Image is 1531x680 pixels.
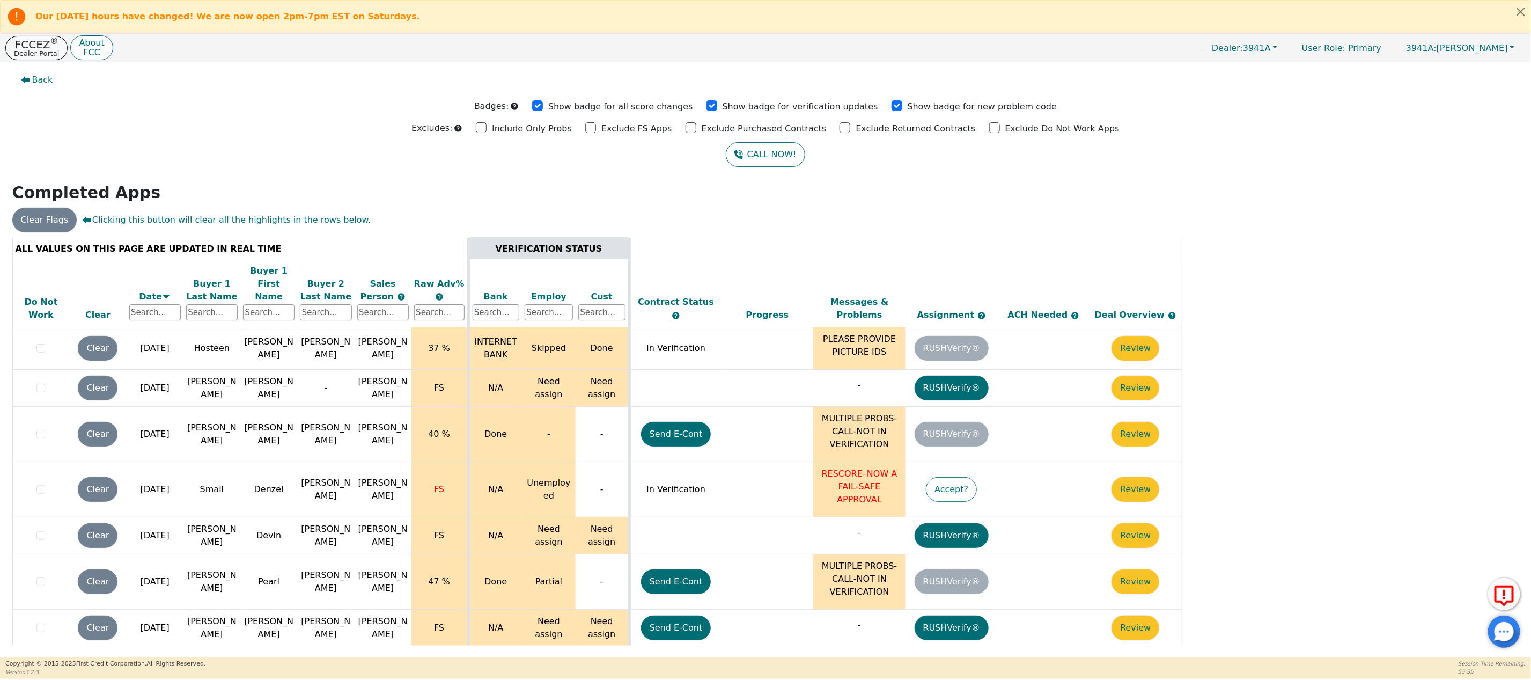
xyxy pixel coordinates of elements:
span: Sales Person [360,279,397,302]
p: Exclude Returned Contracts [856,122,975,135]
td: [PERSON_NAME] [240,610,297,647]
a: User Role: Primary [1291,38,1392,59]
td: [PERSON_NAME] [183,370,240,407]
span: All Rights Reserved. [146,660,205,667]
td: N/A [468,370,522,407]
td: [PERSON_NAME] [297,462,354,517]
td: [DATE] [127,327,183,370]
span: 3941A: [1406,43,1437,53]
button: Clear Flags [12,208,77,232]
input: Search... [578,304,625,320]
button: RUSHVerify® [915,376,989,400]
div: Date [129,290,181,303]
td: Done [576,327,629,370]
td: [PERSON_NAME] [240,370,297,407]
span: [PERSON_NAME] [358,337,408,360]
sup: ® [50,36,58,46]
span: FS [434,623,444,633]
td: - [576,554,629,610]
p: FCC [79,48,104,57]
div: Clear [72,309,123,321]
input: Search... [129,304,181,320]
span: [PERSON_NAME] [358,376,408,399]
td: Partial [522,554,576,610]
span: Dealer: [1212,43,1243,53]
input: Search... [473,304,520,320]
td: N/A [468,610,522,647]
td: Need assign [522,370,576,407]
p: - [816,379,903,392]
td: Small [183,462,240,517]
input: Search... [525,304,573,320]
td: Done [468,407,522,462]
span: Deal Overview [1095,310,1176,320]
button: Clear [78,336,117,361]
p: PLEASE PROVIDE PICTURE IDS [816,333,903,359]
span: 3941A [1212,43,1271,53]
p: Exclude FS Apps [601,122,672,135]
td: Denzel [240,462,297,517]
p: FCCEZ [14,39,59,50]
p: Dealer Portal [14,50,59,57]
button: Back [12,68,62,92]
span: FS [434,530,444,540]
td: [DATE] [127,517,183,554]
td: - [576,407,629,462]
p: MULTIPLE PROBS-CALL-NOT IN VERIFICATION [816,412,903,451]
td: In Verification [629,462,722,517]
p: Show badge for verification updates [723,100,878,113]
p: About [79,39,104,47]
span: 47 % [428,576,450,587]
td: [PERSON_NAME] [297,407,354,462]
td: [DATE] [127,407,183,462]
button: Review [1112,376,1159,400]
button: Clear [78,477,117,502]
button: FCCEZ®Dealer Portal [5,36,68,60]
span: Contract Status [638,297,714,307]
td: [DATE] [127,462,183,517]
p: 55:35 [1459,668,1526,676]
td: Devin [240,517,297,554]
span: [PERSON_NAME] [358,524,408,547]
input: Search... [243,304,295,320]
span: Assignment [917,310,977,320]
td: Unemployed [522,462,576,517]
td: [PERSON_NAME] [183,610,240,647]
button: AboutFCC [70,35,113,61]
td: Need assign [522,610,576,647]
button: Review [1112,523,1159,548]
p: Session Time Remaining: [1459,660,1526,668]
td: Need assign [522,517,576,554]
span: FS [434,383,444,393]
td: In Verification [629,327,722,370]
td: [PERSON_NAME] [297,517,354,554]
td: [PERSON_NAME] [240,327,297,370]
div: Buyer 1 First Name [243,265,295,303]
td: [PERSON_NAME] [297,327,354,370]
span: [PERSON_NAME] [358,570,408,593]
td: [PERSON_NAME] [297,554,354,610]
p: RESCORE–NOW A FAIL-SAFE APPROVAL [816,467,903,506]
td: - [522,407,576,462]
p: Primary [1291,38,1392,59]
p: Show badge for all score changes [548,100,693,113]
td: [PERSON_NAME] [297,610,354,647]
button: Clear [78,422,117,447]
button: Clear [78,616,117,640]
p: Show badge for new problem code [908,100,1057,113]
div: ALL VALUES ON THIS PAGE ARE UPDATED IN REAL TIME [16,243,465,255]
span: Back [32,74,53,86]
b: Our [DATE] hours have changed! We are now open 2pm-7pm EST on Saturdays. [35,11,420,21]
p: Exclude Do Not Work Apps [1005,122,1120,135]
div: VERIFICATION STATUS [473,243,625,255]
td: [PERSON_NAME] [183,517,240,554]
td: Done [468,554,522,610]
div: Buyer 1 Last Name [186,277,238,303]
a: CALL NOW! [726,142,805,167]
p: - [816,619,903,632]
td: - [576,462,629,517]
p: - [816,527,903,539]
td: [DATE] [127,370,183,407]
button: RUSHVerify® [915,616,989,640]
